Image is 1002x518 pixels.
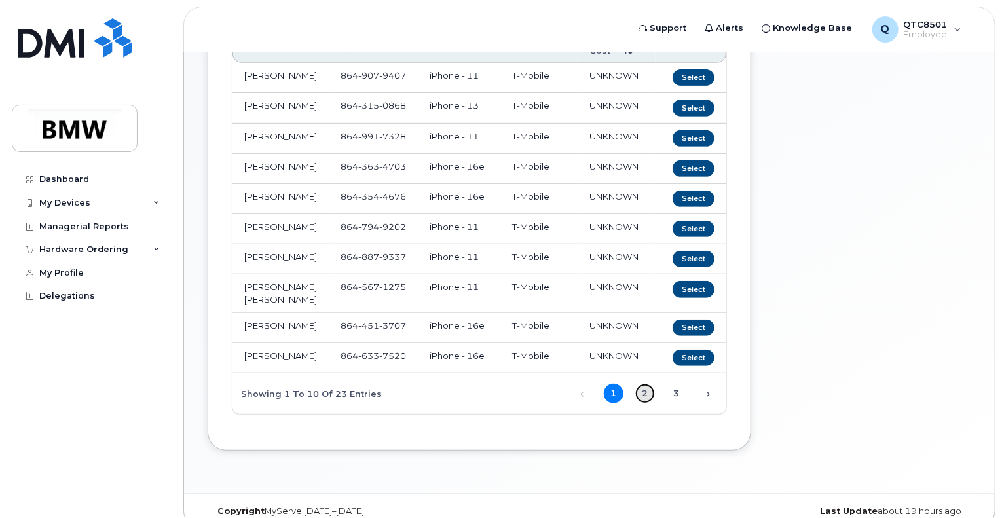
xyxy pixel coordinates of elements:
[589,100,639,111] span: UNKNOWN
[418,93,501,123] td: iPhone - 13
[500,63,578,93] td: T-Mobile
[589,131,639,141] span: UNKNOWN
[716,506,971,517] div: about 19 hours ago
[673,191,714,207] button: Select
[358,100,379,111] span: 315
[379,251,406,262] span: 9337
[673,100,714,116] button: Select
[500,313,578,343] td: T-Mobile
[673,221,714,237] button: Select
[341,161,406,172] span: 864
[572,384,592,404] a: Previous
[232,93,329,123] td: [PERSON_NAME]
[217,506,265,516] strong: Copyright
[358,221,379,232] span: 794
[341,282,406,292] span: 864
[341,70,406,81] span: 864
[341,221,406,232] span: 864
[341,131,406,141] span: 864
[358,251,379,262] span: 887
[904,19,948,29] span: QTC8501
[635,384,655,403] a: 2
[418,63,501,93] td: iPhone - 11
[673,69,714,86] button: Select
[232,244,329,274] td: [PERSON_NAME]
[500,184,578,214] td: T-Mobile
[341,100,406,111] span: 864
[500,214,578,244] td: T-Mobile
[232,382,382,404] div: Showing 1 to 10 of 23 entries
[232,63,329,93] td: [PERSON_NAME]
[589,282,639,292] span: UNKNOWN
[716,22,744,35] span: Alerts
[589,70,639,81] span: UNKNOWN
[379,320,406,331] span: 3707
[232,274,329,312] td: [PERSON_NAME] [PERSON_NAME]
[232,343,329,373] td: [PERSON_NAME]
[232,184,329,214] td: [PERSON_NAME]
[589,221,639,232] span: UNKNOWN
[673,251,714,267] button: Select
[604,384,623,403] a: 1
[379,191,406,202] span: 4676
[500,274,578,312] td: T-Mobile
[341,350,406,361] span: 864
[379,221,406,232] span: 9202
[379,161,406,172] span: 4703
[698,384,718,404] a: Next
[358,161,379,172] span: 363
[500,93,578,123] td: T-Mobile
[630,15,696,41] a: Support
[418,214,501,244] td: iPhone - 11
[418,343,501,373] td: iPhone - 16e
[232,124,329,154] td: [PERSON_NAME]
[673,130,714,147] button: Select
[341,191,406,202] span: 864
[753,15,862,41] a: Knowledge Base
[232,313,329,343] td: [PERSON_NAME]
[379,131,406,141] span: 7328
[418,154,501,184] td: iPhone - 16e
[696,15,753,41] a: Alerts
[667,384,686,403] a: 3
[418,184,501,214] td: iPhone - 16e
[358,320,379,331] span: 451
[358,70,379,81] span: 907
[500,154,578,184] td: T-Mobile
[773,22,853,35] span: Knowledge Base
[673,281,714,297] button: Select
[341,251,406,262] span: 864
[589,161,639,172] span: UNKNOWN
[379,70,406,81] span: 9407
[500,124,578,154] td: T-Mobile
[358,350,379,361] span: 633
[589,191,639,202] span: UNKNOWN
[341,320,406,331] span: 864
[673,160,714,177] button: Select
[500,343,578,373] td: T-Mobile
[589,320,639,331] span: UNKNOWN
[650,22,687,35] span: Support
[945,461,992,508] iframe: Messenger Launcher
[358,131,379,141] span: 991
[358,191,379,202] span: 354
[208,506,462,517] div: MyServe [DATE]–[DATE]
[500,244,578,274] td: T-Mobile
[904,29,948,40] span: Employee
[673,320,714,336] button: Select
[379,100,406,111] span: 0868
[232,154,329,184] td: [PERSON_NAME]
[418,313,501,343] td: iPhone - 16e
[673,350,714,366] button: Select
[418,274,501,312] td: iPhone - 11
[863,16,971,43] div: QTC8501
[232,214,329,244] td: [PERSON_NAME]
[820,506,878,516] strong: Last Update
[589,251,639,262] span: UNKNOWN
[418,124,501,154] td: iPhone - 11
[418,244,501,274] td: iPhone - 11
[881,22,890,37] span: Q
[589,350,639,361] span: UNKNOWN
[379,350,406,361] span: 7520
[358,282,379,292] span: 567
